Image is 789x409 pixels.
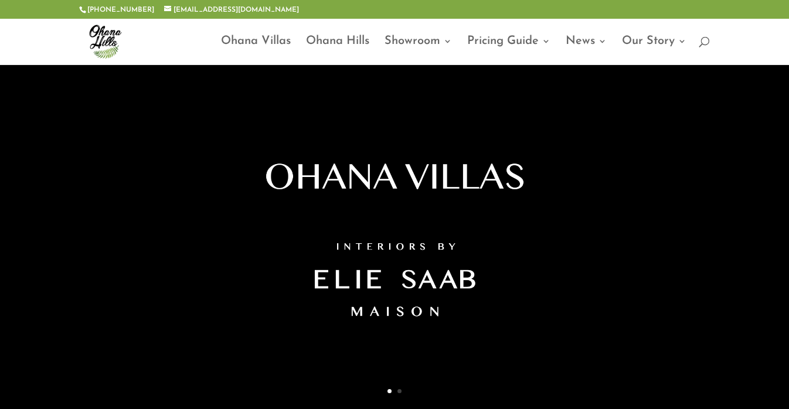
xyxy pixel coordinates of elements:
img: ohana-hills [81,18,128,64]
a: Ohana Hills [306,37,369,64]
a: Ohana Villas [221,37,291,64]
a: [PHONE_NUMBER] [87,6,154,13]
a: News [566,37,607,64]
a: 2 [397,389,402,393]
a: Showroom [385,37,452,64]
a: Our Story [622,37,686,64]
a: Pricing Guide [467,37,550,64]
a: 1 [387,389,392,393]
a: [EMAIL_ADDRESS][DOMAIN_NAME] [164,6,299,13]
